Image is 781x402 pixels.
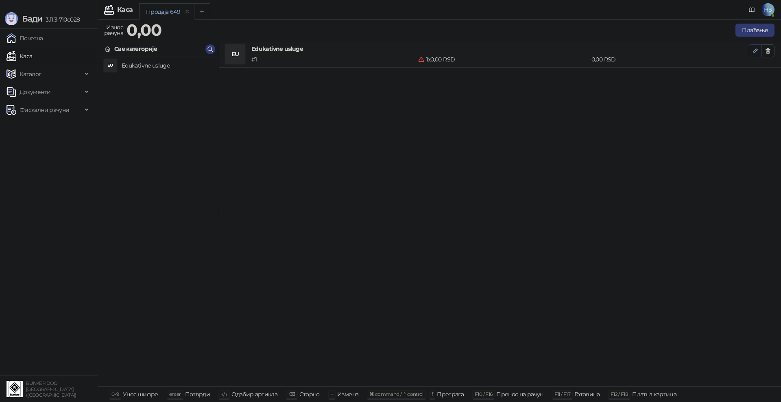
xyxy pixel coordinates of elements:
button: Add tab [194,3,210,20]
span: F12 / F18 [611,391,628,397]
small: BUNKER DOO [GEOGRAPHIC_DATA] ([GEOGRAPHIC_DATA]) [26,380,76,398]
span: Бади [22,14,42,24]
span: НЗ [761,3,774,16]
span: enter [169,391,181,397]
div: # 1 [250,55,417,64]
a: Почетна [7,30,43,46]
strong: 0,00 [127,20,161,40]
h4: Edukativne usluge [122,59,212,72]
span: Документи [20,84,50,100]
div: 0,00 RSD [590,55,750,64]
button: Плаћање [735,24,774,37]
div: 1 x 0,00 RSD [417,55,589,64]
span: Каталог [20,66,41,82]
a: Документација [745,3,758,16]
span: F11 / F17 [554,391,570,397]
span: ⌫ [288,391,295,397]
span: Фискални рачуни [20,102,69,118]
div: Готовина [574,389,600,400]
div: Потврди [185,389,210,400]
span: f [432,391,433,397]
div: Све категорије [114,44,157,53]
div: grid [98,57,218,386]
div: Платна картица [632,389,676,400]
h4: Edukativne usluge [251,44,749,53]
a: Каса [7,48,32,64]
div: EU [104,59,117,72]
span: 3.11.3-710c028 [42,16,80,23]
div: Каса [117,7,133,13]
div: Износ рачуна [103,22,125,38]
div: Сторно [299,389,320,400]
div: Одабир артикла [231,389,277,400]
img: Logo [5,12,18,25]
span: 0-9 [111,391,119,397]
div: Пренос на рачун [496,389,543,400]
span: ⌘ command / ⌃ control [369,391,423,397]
span: + [331,391,333,397]
div: EU [225,44,245,64]
div: Измена [337,389,358,400]
div: Унос шифре [123,389,158,400]
div: Продаја 649 [146,7,180,16]
button: remove [182,8,192,15]
span: ↑/↓ [221,391,227,397]
img: 64x64-companyLogo-d200c298-da26-4023-afd4-f376f589afb5.jpeg [7,381,23,397]
div: Претрага [437,389,464,400]
span: F10 / F16 [475,391,492,397]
